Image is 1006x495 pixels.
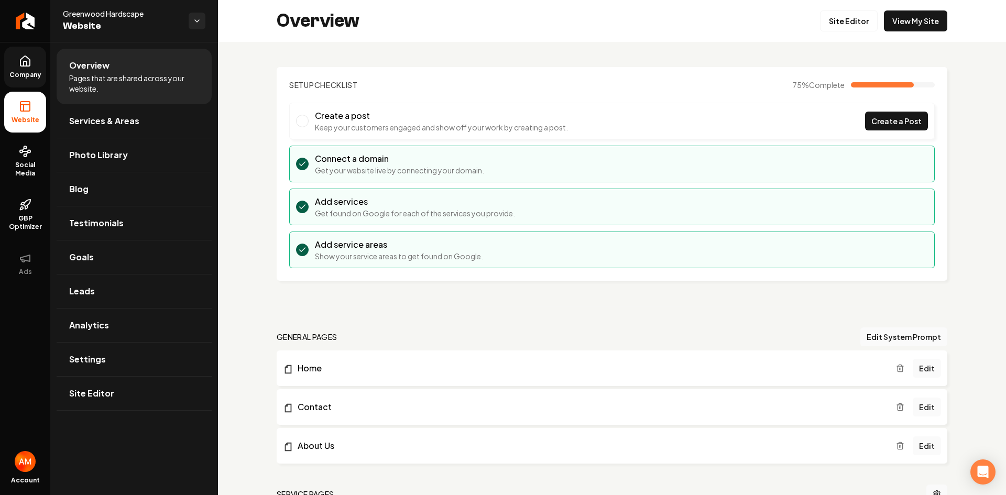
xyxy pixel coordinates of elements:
h3: Connect a domain [315,152,484,165]
a: Site Editor [820,10,878,31]
span: Create a Post [871,116,922,127]
a: Goals [57,240,212,274]
span: Testimonials [69,217,124,229]
span: Company [5,71,46,79]
p: Get your website live by connecting your domain. [315,165,484,175]
a: Edit [913,398,941,416]
div: Open Intercom Messenger [970,459,996,485]
span: Social Media [4,161,46,178]
img: Rebolt Logo [16,13,35,29]
span: Setup [289,80,314,90]
span: Account [11,476,40,485]
span: Blog [69,183,89,195]
a: Edit [913,359,941,378]
span: Services & Areas [69,115,139,127]
img: Aidan Martinez [15,451,36,472]
a: Edit [913,436,941,455]
a: Company [4,47,46,87]
span: Overview [69,59,110,72]
a: Create a Post [865,112,928,130]
a: Home [283,362,896,375]
a: Site Editor [57,377,212,410]
h2: general pages [277,332,337,342]
span: Site Editor [69,387,114,400]
a: Settings [57,343,212,376]
span: Goals [69,251,94,263]
span: Pages that are shared across your website. [69,73,199,94]
h3: Add service areas [315,238,483,251]
button: Open user button [15,451,36,472]
a: Blog [57,172,212,206]
a: View My Site [884,10,947,31]
a: Analytics [57,309,212,342]
h2: Checklist [289,80,358,90]
span: Complete [809,80,845,90]
span: Greenwood Hardscape [63,8,180,19]
span: Leads [69,285,95,298]
a: Photo Library [57,138,212,172]
h3: Add services [315,195,515,208]
p: Show your service areas to get found on Google. [315,251,483,261]
a: About Us [283,439,896,452]
span: Settings [69,353,106,366]
span: Analytics [69,319,109,332]
span: Photo Library [69,149,128,161]
p: Get found on Google for each of the services you provide. [315,208,515,218]
h3: Create a post [315,109,568,122]
span: Website [63,19,180,34]
p: Keep your customers engaged and show off your work by creating a post. [315,122,568,133]
a: Leads [57,274,212,308]
h2: Overview [277,10,359,31]
a: Testimonials [57,206,212,240]
button: Ads [4,244,46,284]
span: 75 % [793,80,845,90]
a: Social Media [4,137,46,186]
a: Services & Areas [57,104,212,138]
span: Website [7,116,43,124]
a: GBP Optimizer [4,190,46,239]
button: Edit System Prompt [860,327,947,346]
a: Contact [283,401,896,413]
span: GBP Optimizer [4,214,46,231]
span: Ads [15,268,36,276]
